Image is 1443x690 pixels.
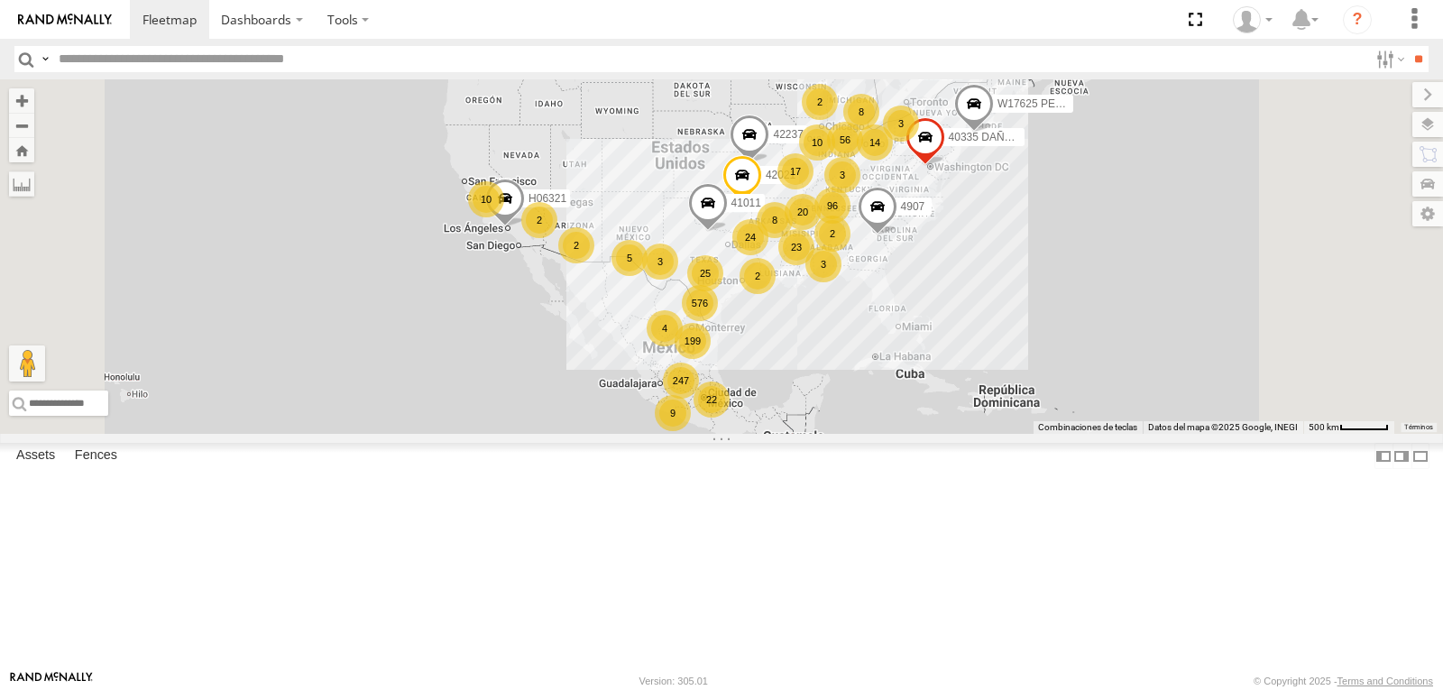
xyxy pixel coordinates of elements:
[949,130,1028,143] span: 40335 DAÑADO
[777,153,813,189] div: 17
[814,216,850,252] div: 2
[528,192,566,205] span: H06321
[1309,422,1339,432] span: 500 km
[883,106,919,142] div: 3
[824,157,860,193] div: 3
[1303,421,1394,434] button: Escala del mapa: 500 km por 51 píxeles
[1343,5,1372,34] i: ?
[1369,46,1408,72] label: Search Filter Options
[857,124,893,161] div: 14
[731,197,761,209] span: 41011
[521,202,557,238] div: 2
[682,285,718,321] div: 576
[1038,421,1137,434] button: Combinaciones de teclas
[766,168,795,180] span: 42021
[1254,676,1433,686] div: © Copyright 2025 -
[757,202,793,238] div: 8
[1374,443,1392,469] label: Dock Summary Table to the Left
[1412,201,1443,226] label: Map Settings
[687,255,723,291] div: 25
[642,244,678,280] div: 3
[785,194,821,230] div: 20
[647,310,683,346] div: 4
[38,46,52,72] label: Search Query
[611,240,648,276] div: 5
[1337,676,1433,686] a: Terms and Conditions
[1392,443,1411,469] label: Dock Summary Table to the Right
[778,229,814,265] div: 23
[773,128,803,141] span: 42237
[694,382,730,418] div: 22
[901,200,925,213] span: 4907
[639,676,708,686] div: Version: 305.01
[843,94,879,130] div: 8
[18,14,112,26] img: rand-logo.svg
[1404,424,1433,431] a: Términos
[655,395,691,431] div: 9
[9,138,34,162] button: Zoom Home
[732,219,768,255] div: 24
[1227,6,1279,33] div: Miguel Cantu
[802,84,838,120] div: 2
[9,88,34,113] button: Zoom in
[468,181,504,217] div: 10
[805,246,841,282] div: 3
[1411,443,1429,469] label: Hide Summary Table
[827,122,863,158] div: 56
[663,363,699,399] div: 247
[814,188,850,224] div: 96
[799,124,835,161] div: 10
[7,444,64,469] label: Assets
[997,97,1090,109] span: W17625 PERDIDO
[1148,422,1298,432] span: Datos del mapa ©2025 Google, INEGI
[9,171,34,197] label: Measure
[10,672,93,690] a: Visit our Website
[740,258,776,294] div: 2
[9,345,45,382] button: Arrastra al hombrecito al mapa para abrir Street View
[9,113,34,138] button: Zoom out
[675,323,711,359] div: 199
[558,227,594,263] div: 2
[66,444,126,469] label: Fences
